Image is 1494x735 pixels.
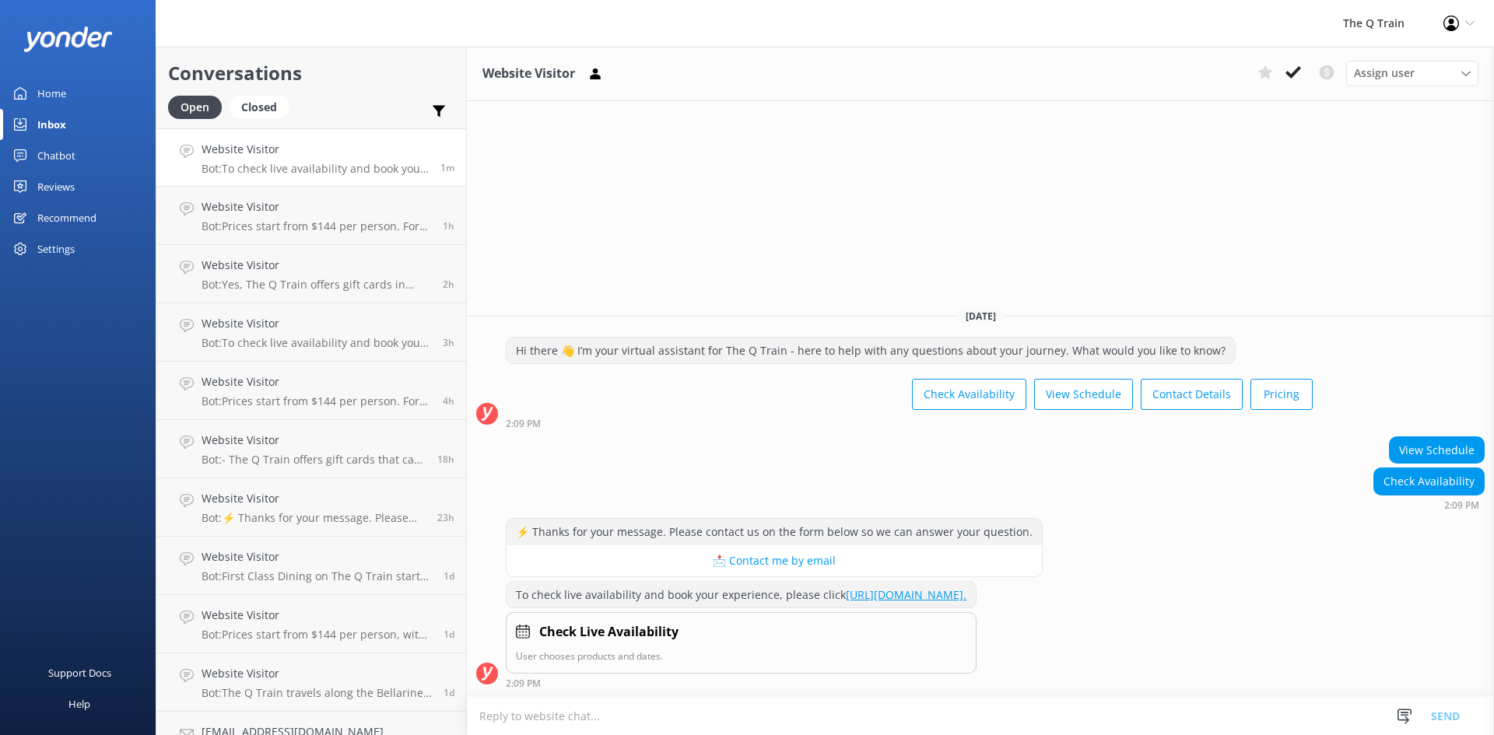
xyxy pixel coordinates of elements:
div: Oct 06 2025 02:09pm (UTC +11:00) Australia/Sydney [1373,499,1485,510]
a: [URL][DOMAIN_NAME]. [846,587,966,602]
div: Hi there 👋 I’m your virtual assistant for The Q Train - here to help with any questions about you... [507,338,1235,364]
a: Website VisitorBot:Prices start from $144 per person, with several dining options to choose from.... [156,595,466,653]
p: Bot: ⚡ Thanks for your message. Please contact us on the form below so we can answer your question. [202,511,426,525]
h4: Website Visitor [202,607,432,624]
p: User chooses products and dates. [516,649,966,663]
a: Website VisitorBot:Prices start from $144 per person. For more details on current pricing and inc... [156,187,466,245]
p: Bot: First Class Dining on The Q Train starts from $199 per person. If you're joining on a steam ... [202,569,432,583]
span: Oct 06 2025 02:09pm (UTC +11:00) Australia/Sydney [440,161,454,174]
h2: Conversations [168,58,454,88]
a: Website VisitorBot:Prices start from $144 per person. For more details on current pricing and inc... [156,362,466,420]
div: Reviews [37,171,75,202]
p: Bot: - The Q Train offers gift cards that can be purchased online at [URL][DOMAIN_NAME]. They are... [202,453,426,467]
div: ⚡ Thanks for your message. Please contact us on the form below so we can answer your question. [507,519,1042,545]
strong: 2:09 PM [506,419,541,429]
span: Oct 05 2025 01:15pm (UTC +11:00) Australia/Sydney [444,628,454,641]
h4: Website Visitor [202,432,426,449]
button: 📩 Contact me by email [507,545,1042,576]
a: Website VisitorBot:The Q Train travels along the Bellarine Railway, departing from [GEOGRAPHIC_DA... [156,653,466,712]
span: Oct 05 2025 02:28pm (UTC +11:00) Australia/Sydney [437,511,454,524]
button: Contact Details [1141,379,1243,410]
a: Website VisitorBot:To check live availability and book your experience, please click [URL][DOMAIN... [156,128,466,187]
p: Bot: To check live availability and book your experience, please click [URL][DOMAIN_NAME]. [202,162,429,176]
strong: 2:09 PM [1444,501,1479,510]
div: Settings [37,233,75,264]
span: Oct 05 2025 12:28pm (UTC +11:00) Australia/Sydney [444,686,454,699]
span: [DATE] [956,310,1005,323]
h4: Check Live Availability [539,622,679,642]
div: Home [37,78,66,109]
a: Closed [230,98,296,115]
a: Website VisitorBot:Yes, The Q Train offers gift cards in flexible dollar amounts. They can be pur... [156,245,466,303]
span: Oct 06 2025 09:41am (UTC +11:00) Australia/Sydney [443,394,454,408]
h4: Website Visitor [202,548,432,565]
p: Bot: Prices start from $144 per person, with several dining options to choose from. To explore cu... [202,628,432,642]
a: Website VisitorBot:First Class Dining on The Q Train starts from $199 per person. If you're joini... [156,537,466,595]
div: Support Docs [48,657,111,688]
h4: Website Visitor [202,315,431,332]
div: Help [68,688,90,719]
p: Bot: Prices start from $144 per person. For more details on current pricing and inclusions, pleas... [202,394,431,408]
button: Pricing [1250,379,1313,410]
div: Chatbot [37,140,75,171]
a: Open [168,98,230,115]
span: Oct 06 2025 10:27am (UTC +11:00) Australia/Sydney [443,336,454,349]
div: Open [168,96,222,119]
div: Recommend [37,202,96,233]
p: Bot: Yes, The Q Train offers gift cards in flexible dollar amounts. They can be purchased online ... [202,278,431,292]
span: Oct 06 2025 12:41pm (UTC +11:00) Australia/Sydney [443,219,454,233]
p: Bot: The Q Train travels along the Bellarine Railway, departing from [GEOGRAPHIC_DATA], passing t... [202,686,432,700]
h4: Website Visitor [202,198,431,215]
div: Oct 06 2025 02:09pm (UTC +11:00) Australia/Sydney [506,418,1313,429]
h4: Website Visitor [202,141,429,158]
span: Oct 05 2025 01:31pm (UTC +11:00) Australia/Sydney [444,569,454,583]
img: yonder-white-logo.png [23,26,113,52]
p: Bot: To check live availability and book your experience, please click [URL][DOMAIN_NAME]. [202,336,431,350]
h4: Website Visitor [202,373,431,390]
strong: 2:09 PM [506,679,541,688]
a: Website VisitorBot:To check live availability and book your experience, please click [URL][DOMAIN... [156,303,466,362]
div: View Schedule [1390,437,1484,464]
h4: Website Visitor [202,257,431,274]
span: Assign user [1354,65,1415,82]
a: Website VisitorBot:- The Q Train offers gift cards that can be purchased online at [URL][DOMAIN_N... [156,420,466,478]
div: Check Availability [1374,468,1484,495]
p: Bot: Prices start from $144 per person. For more details on current pricing and inclusions, pleas... [202,219,431,233]
h4: Website Visitor [202,490,426,507]
span: Oct 06 2025 12:08pm (UTC +11:00) Australia/Sydney [443,278,454,291]
button: Check Availability [912,379,1026,410]
div: Oct 06 2025 02:09pm (UTC +11:00) Australia/Sydney [506,677,977,688]
div: Inbox [37,109,66,140]
div: To check live availability and book your experience, please click [507,582,976,608]
span: Oct 05 2025 07:46pm (UTC +11:00) Australia/Sydney [437,453,454,466]
div: Closed [230,96,289,119]
h3: Website Visitor [482,64,575,84]
a: Website VisitorBot:⚡ Thanks for your message. Please contact us on the form below so we can answe... [156,478,466,537]
h4: Website Visitor [202,665,432,682]
button: View Schedule [1034,379,1133,410]
div: Assign User [1346,61,1478,86]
